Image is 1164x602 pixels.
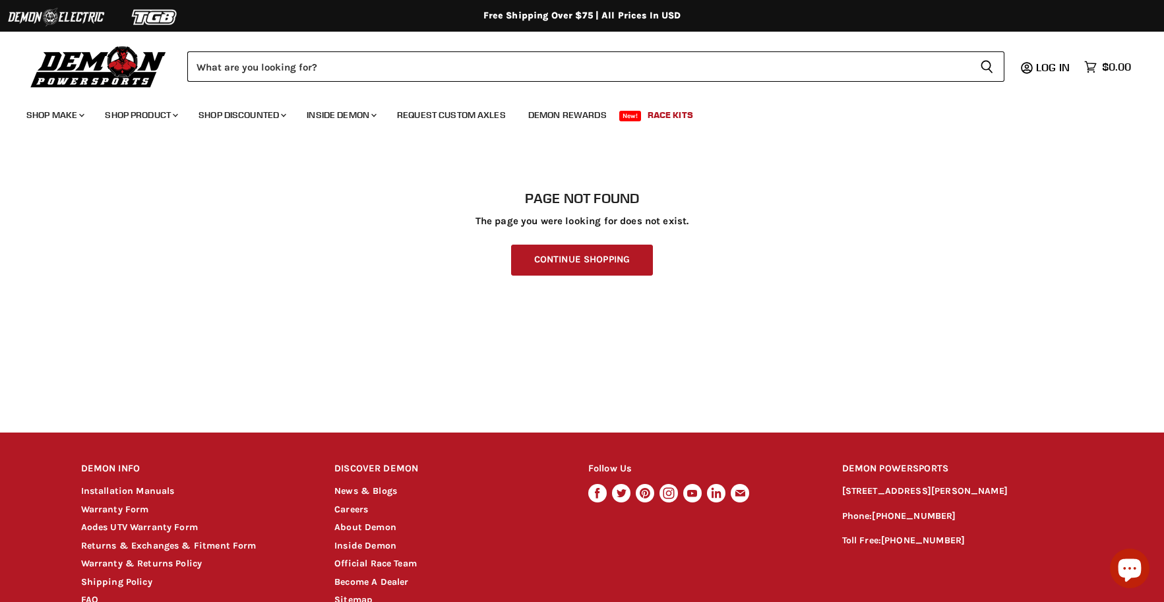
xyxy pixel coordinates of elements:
[842,484,1084,499] p: [STREET_ADDRESS][PERSON_NAME]
[334,522,396,533] a: About Demon
[95,102,186,129] a: Shop Product
[872,510,956,522] a: [PHONE_NUMBER]
[588,454,817,485] h2: Follow Us
[81,522,198,533] a: Aodes UTV Warranty Form
[81,454,310,485] h2: DEMON INFO
[334,454,563,485] h2: DISCOVER DEMON
[969,51,1004,82] button: Search
[619,111,642,121] span: New!
[842,454,1084,485] h2: DEMON POWERSPORTS
[81,576,152,587] a: Shipping Policy
[16,96,1128,129] ul: Main menu
[842,509,1084,524] p: Phone:
[334,576,408,587] a: Become A Dealer
[387,102,516,129] a: Request Custom Axles
[1106,549,1153,591] inbox-online-store-chat: Shopify online store chat
[81,191,1084,206] h1: Page not found
[187,51,969,82] input: Search
[1078,57,1138,76] a: $0.00
[842,533,1084,549] p: Toll Free:
[638,102,703,129] a: Race Kits
[81,558,202,569] a: Warranty & Returns Policy
[81,540,257,551] a: Returns & Exchanges & Fitment Form
[1102,61,1131,73] span: $0.00
[81,504,149,515] a: Warranty Form
[511,245,653,276] a: Continue Shopping
[81,485,175,497] a: Installation Manuals
[26,43,171,90] img: Demon Powersports
[1030,61,1078,73] a: Log in
[881,535,965,546] a: [PHONE_NUMBER]
[106,5,204,30] img: TGB Logo 2
[55,10,1110,22] div: Free Shipping Over $75 | All Prices In USD
[334,540,396,551] a: Inside Demon
[7,5,106,30] img: Demon Electric Logo 2
[334,485,397,497] a: News & Blogs
[297,102,384,129] a: Inside Demon
[189,102,294,129] a: Shop Discounted
[81,216,1084,227] p: The page you were looking for does not exist.
[334,558,417,569] a: Official Race Team
[1036,61,1070,74] span: Log in
[518,102,617,129] a: Demon Rewards
[334,504,368,515] a: Careers
[187,51,1004,82] form: Product
[16,102,92,129] a: Shop Make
